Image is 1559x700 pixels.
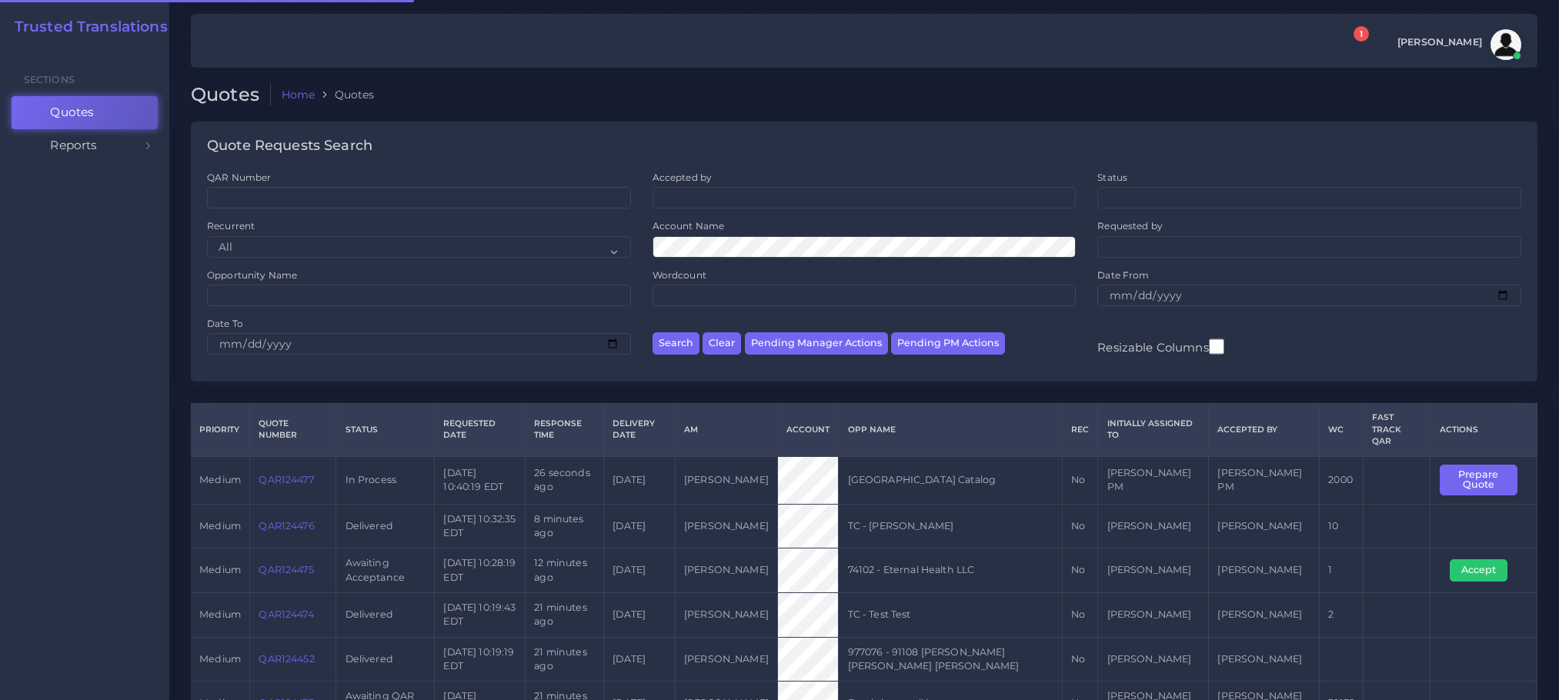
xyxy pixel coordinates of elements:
[1097,171,1127,184] label: Status
[1209,337,1224,356] input: Resizable Columns
[336,548,435,593] td: Awaiting Acceptance
[1340,35,1367,55] a: 1
[336,404,435,456] th: Status
[604,548,676,593] td: [DATE]
[1320,504,1364,548] td: 10
[191,84,271,106] h2: Quotes
[259,608,313,620] a: QAR124474
[604,456,676,504] td: [DATE]
[336,592,435,637] td: Delivered
[1440,473,1528,485] a: Prepare Quote
[336,456,435,504] td: In Process
[604,637,676,682] td: [DATE]
[1063,592,1098,637] td: No
[435,404,526,456] th: Requested Date
[24,74,75,85] span: Sections
[675,504,777,548] td: [PERSON_NAME]
[1450,559,1507,581] button: Accept
[1209,548,1320,593] td: [PERSON_NAME]
[526,637,604,682] td: 21 minutes ago
[1063,637,1098,682] td: No
[259,520,314,532] a: QAR124476
[1491,29,1521,60] img: avatar
[839,548,1063,593] td: 74102 - Eternal Health LLC
[1098,504,1209,548] td: [PERSON_NAME]
[1320,592,1364,637] td: 2
[259,564,313,575] a: QAR124475
[526,504,604,548] td: 8 minutes ago
[1097,219,1163,232] label: Requested by
[1098,548,1209,593] td: [PERSON_NAME]
[675,592,777,637] td: [PERSON_NAME]
[653,332,699,355] button: Search
[336,504,435,548] td: Delivered
[259,474,313,485] a: QAR124477
[207,268,297,282] label: Opportunity Name
[199,520,241,532] span: medium
[1209,404,1320,456] th: Accepted by
[1209,504,1320,548] td: [PERSON_NAME]
[207,171,271,184] label: QAR Number
[1063,456,1098,504] td: No
[435,548,526,593] td: [DATE] 10:28:19 EDT
[1450,564,1518,575] a: Accept
[675,637,777,682] td: [PERSON_NAME]
[1098,404,1209,456] th: Initially Assigned to
[1390,29,1527,60] a: [PERSON_NAME]avatar
[315,87,374,102] li: Quotes
[526,456,604,504] td: 26 seconds ago
[207,317,243,330] label: Date To
[4,18,168,36] a: Trusted Translations
[12,129,158,162] a: Reports
[839,504,1063,548] td: TC - [PERSON_NAME]
[1440,465,1517,496] button: Prepare Quote
[1364,404,1430,456] th: Fast Track QAR
[50,104,94,121] span: Quotes
[1430,404,1537,456] th: Actions
[12,96,158,128] a: Quotes
[675,548,777,593] td: [PERSON_NAME]
[435,637,526,682] td: [DATE] 10:19:19 EDT
[839,592,1063,637] td: TC - Test Test
[1320,548,1364,593] td: 1
[336,637,435,682] td: Delivered
[1209,456,1320,504] td: [PERSON_NAME] PM
[653,268,706,282] label: Wordcount
[653,219,725,232] label: Account Name
[259,653,314,665] a: QAR124452
[1209,637,1320,682] td: [PERSON_NAME]
[703,332,741,355] button: Clear
[199,608,241,620] span: medium
[604,404,676,456] th: Delivery Date
[250,404,336,456] th: Quote Number
[1098,592,1209,637] td: [PERSON_NAME]
[1209,592,1320,637] td: [PERSON_NAME]
[653,171,713,184] label: Accepted by
[199,564,241,575] span: medium
[604,592,676,637] td: [DATE]
[778,404,839,456] th: Account
[1397,38,1482,48] span: [PERSON_NAME]
[435,504,526,548] td: [DATE] 10:32:35 EDT
[839,637,1063,682] td: 977076 - 91108 [PERSON_NAME] [PERSON_NAME] [PERSON_NAME]
[1098,637,1209,682] td: [PERSON_NAME]
[839,404,1063,456] th: Opp Name
[745,332,888,355] button: Pending Manager Actions
[526,548,604,593] td: 12 minutes ago
[675,404,777,456] th: AM
[191,404,250,456] th: Priority
[1097,268,1149,282] label: Date From
[526,404,604,456] th: Response Time
[282,87,315,102] a: Home
[1063,548,1098,593] td: No
[839,456,1063,504] td: [GEOGRAPHIC_DATA] Catalog
[604,504,676,548] td: [DATE]
[1320,404,1364,456] th: WC
[199,474,241,485] span: medium
[50,137,97,154] span: Reports
[1354,26,1369,42] span: 1
[891,332,1005,355] button: Pending PM Actions
[1320,456,1364,504] td: 2000
[1098,456,1209,504] td: [PERSON_NAME] PM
